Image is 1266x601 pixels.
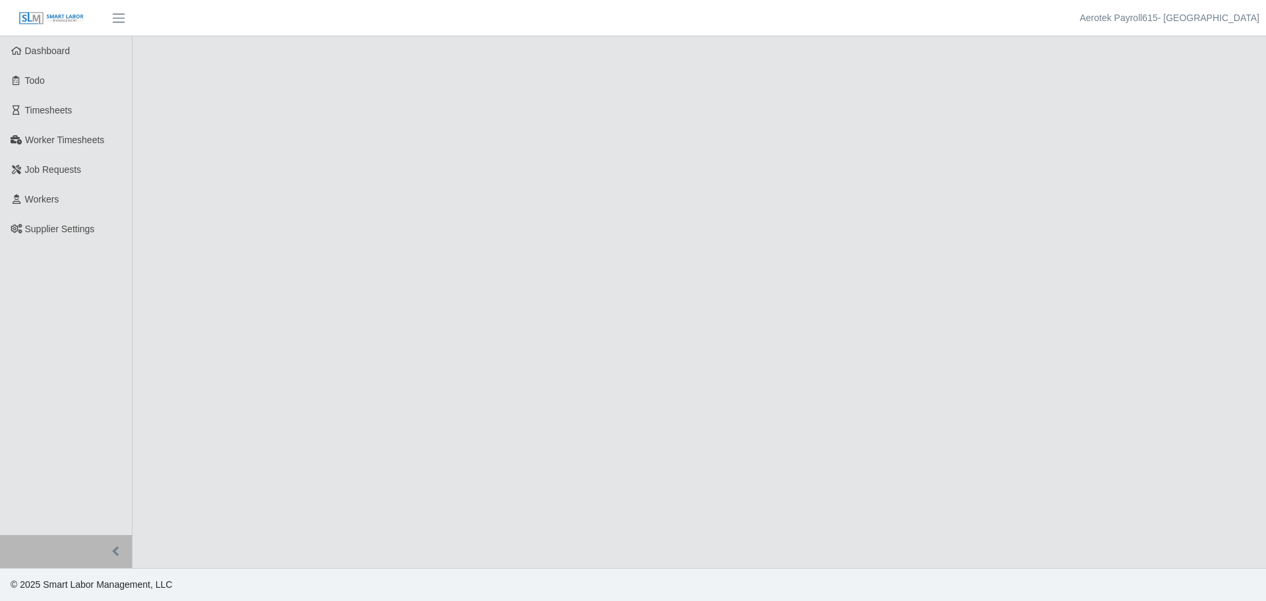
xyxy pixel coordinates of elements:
span: Workers [25,194,59,205]
span: Timesheets [25,105,73,115]
span: Supplier Settings [25,224,95,234]
span: Worker Timesheets [25,135,104,145]
img: SLM Logo [18,11,84,26]
span: Job Requests [25,164,82,175]
span: Dashboard [25,46,71,56]
span: Todo [25,75,45,86]
span: © 2025 Smart Labor Management, LLC [11,579,172,590]
a: Aerotek Payroll615- [GEOGRAPHIC_DATA] [1079,11,1259,25]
